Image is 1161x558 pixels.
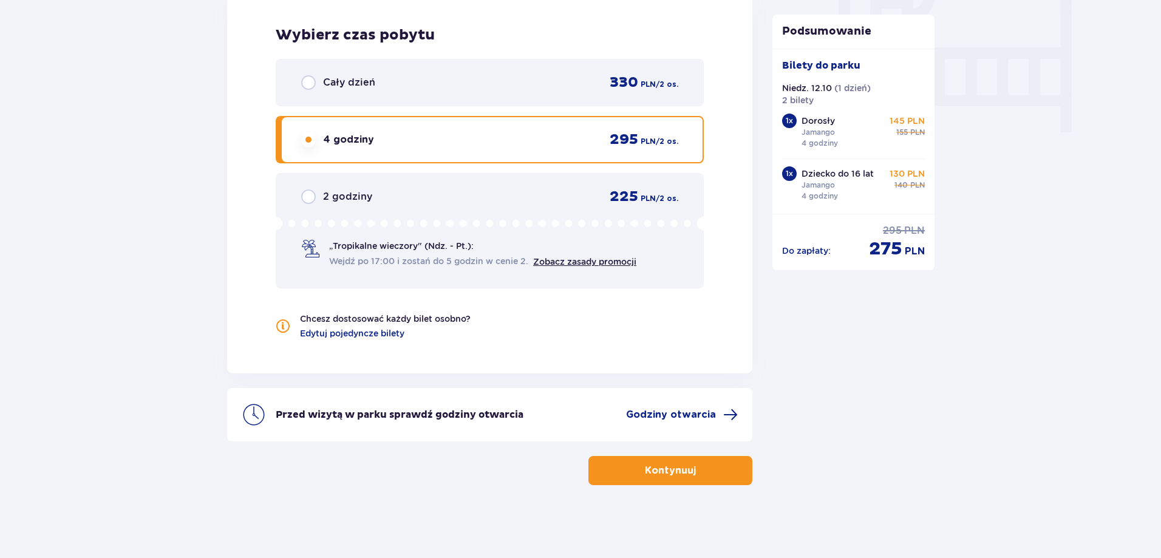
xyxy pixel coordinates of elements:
[802,138,838,149] p: 4 godziny
[610,188,638,206] span: 225
[910,180,925,191] span: PLN
[656,193,678,204] span: / 2 os.
[329,255,528,267] span: Wejdź po 17:00 i zostań do 5 godzin w cenie 2.
[802,180,835,191] p: Jamango
[904,224,925,237] span: PLN
[910,127,925,138] span: PLN
[782,82,832,94] p: Niedz. 12.10
[656,136,678,147] span: / 2 os.
[610,131,638,149] span: 295
[300,313,471,325] p: Chcesz dostosować każdy bilet osobno?
[834,82,871,94] p: ( 1 dzień )
[276,408,523,421] p: Przed wizytą w parku sprawdź godziny otwarcia
[782,245,831,257] p: Do zapłaty :
[905,245,925,258] span: PLN
[802,168,874,180] p: Dziecko do 16 lat
[782,166,797,181] div: 1 x
[323,133,374,146] span: 4 godziny
[890,115,925,127] p: 145 PLN
[641,193,656,204] span: PLN
[641,136,656,147] span: PLN
[656,79,678,90] span: / 2 os.
[323,190,372,203] span: 2 godziny
[329,240,474,252] span: „Tropikalne wieczory" (Ndz. - Pt.):
[802,127,835,138] p: Jamango
[894,180,908,191] span: 140
[802,191,838,202] p: 4 godziny
[626,408,716,421] span: Godziny otwarcia
[883,224,902,237] span: 295
[890,168,925,180] p: 130 PLN
[276,26,704,44] h2: Wybierz czas pobytu
[772,24,935,39] p: Podsumowanie
[896,127,908,138] span: 155
[782,114,797,128] div: 1 x
[869,237,902,260] span: 275
[802,115,835,127] p: Dorosły
[610,73,638,92] span: 330
[641,79,656,90] span: PLN
[782,59,860,72] p: Bilety do parku
[626,407,738,422] a: Godziny otwarcia
[645,464,696,477] p: Kontynuuj
[533,257,636,267] a: Zobacz zasady promocji
[588,456,752,485] button: Kontynuuj
[782,94,814,106] p: 2 bilety
[323,76,375,89] span: Cały dzień
[300,327,404,339] a: Edytuj pojedyncze bilety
